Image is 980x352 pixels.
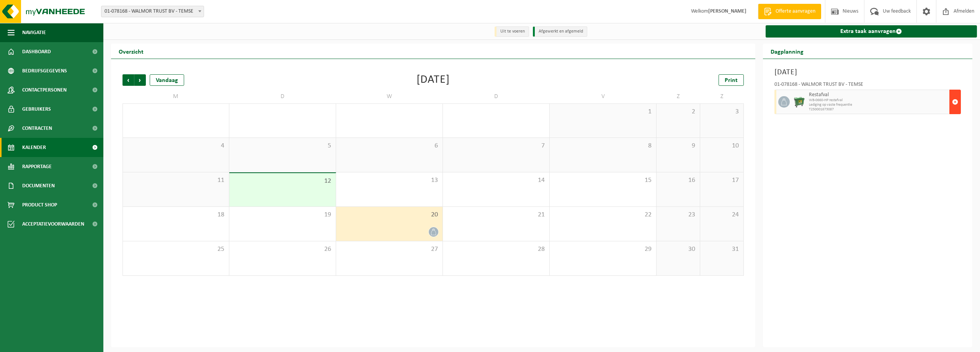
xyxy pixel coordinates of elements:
td: D [443,90,550,103]
span: 6 [340,142,439,150]
h2: Overzicht [111,44,151,59]
td: W [336,90,443,103]
li: Uit te voeren [495,26,529,37]
span: 16 [660,176,696,185]
a: Extra taak aanvragen [766,25,977,38]
span: 4 [127,142,225,150]
a: Offerte aanvragen [758,4,821,19]
span: 7 [447,142,546,150]
h3: [DATE] [774,67,961,78]
span: 12 [233,177,332,185]
span: 19 [233,211,332,219]
span: Rapportage [22,157,52,176]
span: Kalender [22,138,46,157]
img: WB-0660-HPE-GN-01 [794,96,805,108]
span: 5 [233,142,332,150]
span: 24 [704,211,740,219]
li: Afgewerkt en afgemeld [533,26,587,37]
span: Dashboard [22,42,51,61]
span: Navigatie [22,23,46,42]
span: 18 [127,211,225,219]
span: Acceptatievoorwaarden [22,214,84,234]
span: Contactpersonen [22,80,67,100]
span: Contracten [22,119,52,138]
span: Bedrijfsgegevens [22,61,67,80]
span: 26 [233,245,332,254]
span: 31 [704,245,740,254]
span: Vorige [122,74,134,86]
td: M [122,90,229,103]
td: Z [657,90,700,103]
span: T250001673087 [809,107,948,112]
span: 20 [340,211,439,219]
div: Vandaag [150,74,184,86]
span: Volgende [134,74,146,86]
td: V [550,90,657,103]
a: Print [719,74,744,86]
span: 8 [554,142,652,150]
span: 29 [554,245,652,254]
span: 2 [660,108,696,116]
h2: Dagplanning [763,44,811,59]
span: Offerte aanvragen [774,8,817,15]
span: WB-0660-HP restafval [809,98,948,103]
span: Lediging op vaste frequentie [809,103,948,107]
span: 01-078168 - WALMOR TRUST BV - TEMSE [101,6,204,17]
span: 25 [127,245,225,254]
span: 3 [704,108,740,116]
span: Restafval [809,92,948,98]
span: Product Shop [22,195,57,214]
td: Z [700,90,744,103]
span: 14 [447,176,546,185]
span: 15 [554,176,652,185]
span: 23 [660,211,696,219]
span: 13 [340,176,439,185]
div: 01-078168 - WALMOR TRUST BV - TEMSE [774,82,961,90]
span: 10 [704,142,740,150]
span: 27 [340,245,439,254]
span: 11 [127,176,225,185]
span: 22 [554,211,652,219]
span: 30 [660,245,696,254]
span: Documenten [22,176,55,195]
span: 28 [447,245,546,254]
strong: [PERSON_NAME] [708,8,746,14]
td: D [229,90,336,103]
div: [DATE] [416,74,450,86]
span: 21 [447,211,546,219]
span: 17 [704,176,740,185]
span: Gebruikers [22,100,51,119]
span: 9 [660,142,696,150]
span: 1 [554,108,652,116]
span: Print [725,77,738,83]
